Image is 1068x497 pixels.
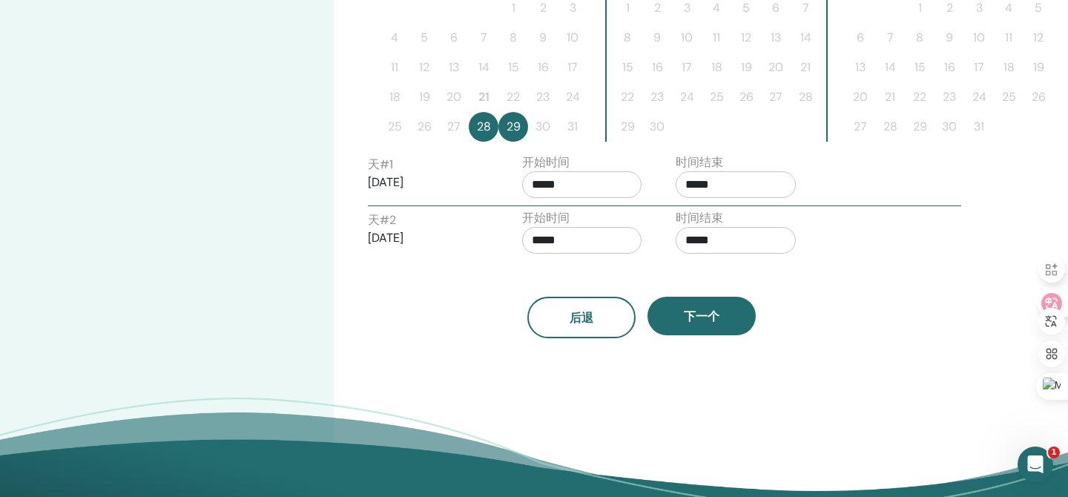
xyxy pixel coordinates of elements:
[368,229,488,247] p: [DATE]
[469,23,498,53] button: 7
[875,82,905,112] button: 21
[558,53,587,82] button: 17
[934,82,964,112] button: 23
[791,23,820,53] button: 14
[642,82,672,112] button: 23
[498,53,528,82] button: 15
[498,23,528,53] button: 8
[791,53,820,82] button: 21
[613,23,642,53] button: 8
[522,209,570,227] label: 开始时间
[642,23,672,53] button: 9
[647,297,756,335] button: 下一个
[761,82,791,112] button: 27
[845,82,875,112] button: 20
[905,82,934,112] button: 22
[469,53,498,82] button: 14
[1023,82,1053,112] button: 26
[934,53,964,82] button: 16
[409,53,439,82] button: 12
[994,82,1023,112] button: 25
[905,112,934,142] button: 29
[528,112,558,142] button: 30
[368,211,396,229] label: 天 # 2
[368,156,393,174] label: 天 # 1
[528,53,558,82] button: 16
[791,82,820,112] button: 28
[731,23,761,53] button: 12
[613,82,642,112] button: 22
[558,112,587,142] button: 31
[702,82,731,112] button: 25
[439,23,469,53] button: 6
[875,112,905,142] button: 28
[558,82,587,112] button: 24
[702,23,731,53] button: 11
[613,53,642,82] button: 15
[439,112,469,142] button: 27
[439,53,469,82] button: 13
[934,23,964,53] button: 9
[409,112,439,142] button: 26
[964,53,994,82] button: 17
[964,23,994,53] button: 10
[672,53,702,82] button: 17
[380,112,409,142] button: 25
[380,82,409,112] button: 18
[642,53,672,82] button: 16
[905,23,934,53] button: 8
[380,53,409,82] button: 11
[934,112,964,142] button: 30
[875,53,905,82] button: 14
[380,23,409,53] button: 4
[761,53,791,82] button: 20
[498,82,528,112] button: 22
[1048,447,1060,458] span: 1
[731,82,761,112] button: 26
[845,23,875,53] button: 6
[761,23,791,53] button: 13
[642,112,672,142] button: 30
[964,112,994,142] button: 31
[498,112,528,142] button: 29
[527,297,636,338] button: 后退
[672,23,702,53] button: 10
[522,154,570,171] label: 开始时间
[528,82,558,112] button: 23
[1023,23,1053,53] button: 12
[964,82,994,112] button: 24
[469,82,498,112] button: 21
[905,53,934,82] button: 15
[731,53,761,82] button: 19
[469,112,498,142] button: 28
[409,23,439,53] button: 5
[672,82,702,112] button: 24
[994,23,1023,53] button: 11
[845,112,875,142] button: 27
[1018,447,1053,482] iframe: Intercom live chat
[570,310,593,326] span: 后退
[875,23,905,53] button: 7
[994,53,1023,82] button: 18
[613,112,642,142] button: 29
[558,23,587,53] button: 10
[368,174,488,191] p: [DATE]
[702,53,731,82] button: 18
[409,82,439,112] button: 19
[528,23,558,53] button: 9
[676,209,723,227] label: 时间结束
[1023,53,1053,82] button: 19
[439,82,469,112] button: 20
[676,154,723,171] label: 时间结束
[845,53,875,82] button: 13
[684,309,719,324] span: 下一个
